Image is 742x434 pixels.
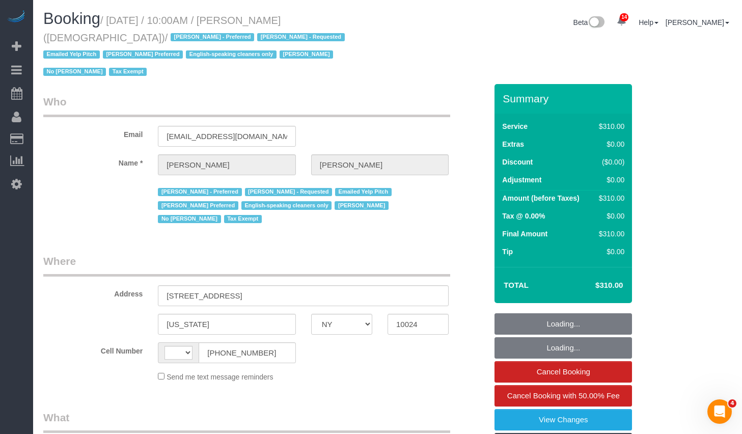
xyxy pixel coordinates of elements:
div: $310.00 [595,229,624,239]
div: $0.00 [595,247,624,257]
strong: Total [504,281,529,289]
legend: Who [43,94,450,117]
small: / [DATE] / 10:00AM / [PERSON_NAME] ([DEMOGRAPHIC_DATA]) [43,15,348,78]
div: ($0.00) [595,157,624,167]
div: $310.00 [595,121,624,131]
span: Tax Exempt [109,68,147,76]
span: [PERSON_NAME] - Requested [245,188,332,196]
a: Cancel Booking [494,361,632,383]
label: Tip [502,247,513,257]
span: [PERSON_NAME] Preferred [103,50,183,59]
a: Beta [573,18,605,26]
span: Tax Exempt [224,215,262,223]
span: Send me text message reminders [167,373,273,381]
span: [PERSON_NAME] - Preferred [171,33,254,41]
h4: $310.00 [565,281,623,290]
span: English-speaking cleaners only [186,50,277,59]
label: Extras [502,139,524,149]
span: [PERSON_NAME] [335,201,388,209]
span: Cancel Booking with 50.00% Fee [507,391,620,400]
label: Amount (before Taxes) [502,193,579,203]
a: Cancel Booking with 50.00% Fee [494,385,632,406]
span: / [43,32,348,78]
span: No [PERSON_NAME] [43,68,106,76]
span: [PERSON_NAME] - Requested [257,33,344,41]
span: 4 [728,399,736,408]
label: Name * [36,154,150,168]
a: View Changes [494,409,632,430]
legend: What [43,410,450,433]
span: Emailed Yelp Pitch [43,50,100,59]
label: Address [36,285,150,299]
input: Email [158,126,295,147]
span: Booking [43,10,100,28]
div: $0.00 [595,211,624,221]
input: Cell Number [199,342,295,363]
label: Adjustment [502,175,541,185]
div: $0.00 [595,139,624,149]
label: Cell Number [36,342,150,356]
img: Automaid Logo [6,10,26,24]
span: English-speaking cleaners only [241,201,332,209]
input: First Name [158,154,295,175]
span: [PERSON_NAME] Preferred [158,201,238,209]
img: New interface [588,16,604,30]
label: Final Amount [502,229,547,239]
span: [PERSON_NAME] [280,50,333,59]
a: 14 [612,10,631,33]
input: Last Name [311,154,449,175]
div: $0.00 [595,175,624,185]
label: Tax @ 0.00% [502,211,545,221]
label: Discount [502,157,533,167]
label: Email [36,126,150,140]
span: [PERSON_NAME] - Preferred [158,188,241,196]
div: $310.00 [595,193,624,203]
span: Emailed Yelp Pitch [335,188,392,196]
span: 14 [620,13,628,21]
label: Service [502,121,528,131]
h3: Summary [503,93,627,104]
a: [PERSON_NAME] [666,18,729,26]
legend: Where [43,254,450,277]
iframe: Intercom live chat [707,399,732,424]
span: No [PERSON_NAME] [158,215,221,223]
input: Zip Code [388,314,449,335]
a: Help [639,18,658,26]
input: City [158,314,295,335]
